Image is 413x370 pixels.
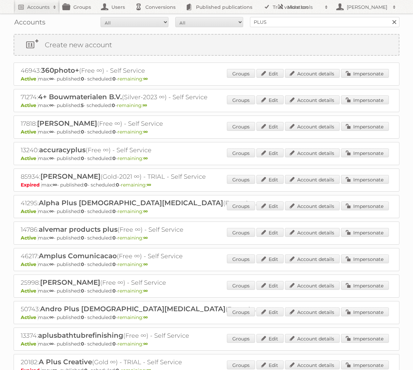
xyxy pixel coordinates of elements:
strong: 0 [112,341,116,347]
p: max: - published: - scheduled: - [21,314,392,320]
span: Expired [21,182,41,188]
span: Active [21,341,38,347]
span: remaining: [118,155,148,161]
span: [PERSON_NAME] [40,172,101,180]
span: Active [21,235,38,241]
span: [PERSON_NAME] [37,119,97,127]
h2: [PERSON_NAME] [345,4,389,11]
a: Edit [256,254,284,263]
a: Impersonate [341,69,389,78]
a: Impersonate [341,334,389,343]
span: remaining: [118,341,148,347]
span: Active [21,129,38,135]
strong: ∞ [143,129,148,135]
a: Account details [285,148,340,157]
a: Account details [285,69,340,78]
h2: 85934: (Gold-2021 ∞) - TRIAL - Self Service [21,172,258,181]
strong: ∞ [53,182,57,188]
a: Edit [256,175,284,184]
span: Andro Plus [DEMOGRAPHIC_DATA][MEDICAL_DATA] [40,305,226,313]
a: Impersonate [341,122,389,131]
strong: 0 [81,235,84,241]
span: remaining: [118,288,148,294]
a: Impersonate [341,360,389,369]
h2: Accounts [27,4,50,11]
span: remaining: [118,235,148,241]
a: Account details [285,334,340,343]
strong: 0 [81,261,84,267]
a: Account details [285,201,340,210]
a: Account details [285,360,340,369]
a: Create new account [14,35,399,55]
a: Groups [227,254,255,263]
h2: 17818: (Free ∞) - Self Service [21,119,258,128]
a: Groups [227,95,255,104]
a: Impersonate [341,228,389,237]
h2: 25998: (Free ∞) - Self Service [21,278,258,287]
strong: ∞ [49,155,54,161]
strong: 0 [112,76,116,82]
span: remaining: [118,76,148,82]
a: Groups [227,122,255,131]
a: Impersonate [341,254,389,263]
strong: 0 [81,208,84,214]
a: Edit [256,201,284,210]
span: aplusbathtubrefinishing [38,331,123,339]
span: remaining: [117,102,147,108]
strong: ∞ [143,314,148,320]
strong: 0 [116,182,119,188]
strong: ∞ [143,341,148,347]
a: Groups [227,334,255,343]
strong: 0 [112,288,116,294]
span: remaining: [118,314,148,320]
span: Active [21,288,38,294]
strong: 0 [112,314,116,320]
strong: ∞ [143,261,148,267]
strong: ∞ [49,208,54,214]
a: Edit [256,122,284,131]
span: A Plus Creative [39,358,92,366]
strong: ∞ [143,288,148,294]
span: remaining: [118,208,148,214]
p: max: - published: - scheduled: - [21,129,392,135]
h2: 14786: (Free ∞) - Self Service [21,225,258,234]
a: Groups [227,69,255,78]
a: Account details [285,122,340,131]
span: accuracyplus [39,146,86,154]
strong: 0 [81,155,84,161]
span: Amplus Comunicacao [39,252,117,260]
p: max: - published: - scheduled: - [21,182,392,188]
strong: 5 [81,102,84,108]
a: Groups [227,175,255,184]
strong: ∞ [147,182,151,188]
h2: 20182: (Gold ∞) - TRIAL - Self Service [21,358,258,367]
strong: 0 [112,261,116,267]
a: Groups [227,228,255,237]
a: Impersonate [341,281,389,290]
strong: 0 [84,182,88,188]
a: Impersonate [341,307,389,316]
a: Edit [256,281,284,290]
span: Active [21,261,38,267]
strong: 0 [112,129,116,135]
p: max: - published: - scheduled: - [21,288,392,294]
strong: 0 [112,102,115,108]
a: Impersonate [341,175,389,184]
strong: ∞ [49,76,54,82]
a: Groups [227,281,255,290]
a: Edit [256,69,284,78]
a: Impersonate [341,95,389,104]
strong: ∞ [49,261,54,267]
span: 4+ Bouwmaterialen B.V. [38,93,122,101]
strong: ∞ [49,235,54,241]
strong: ∞ [143,235,148,241]
p: max: - published: - scheduled: - [21,341,392,347]
strong: ∞ [49,288,54,294]
h2: 13374: (Free ∞) - Self Service [21,331,258,340]
p: max: - published: - scheduled: - [21,76,392,82]
span: Active [21,76,38,82]
span: Active [21,102,38,108]
h2: 41295: (Free ∞) - Self Service [21,199,258,208]
a: Groups [227,148,255,157]
a: Impersonate [341,201,389,210]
